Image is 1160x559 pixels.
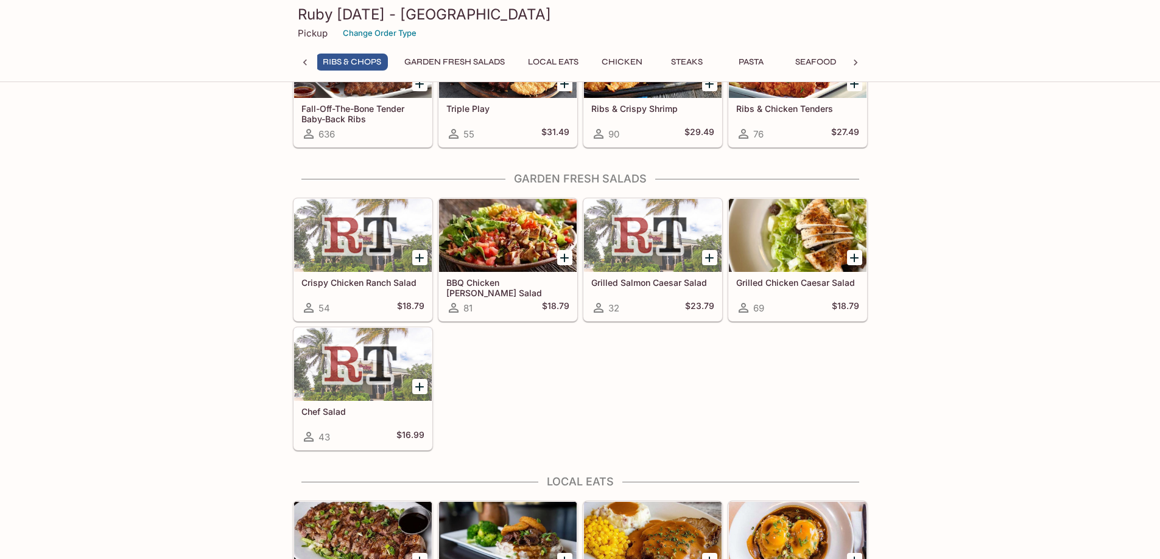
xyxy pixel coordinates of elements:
[301,406,424,417] h5: Chef Salad
[294,25,432,98] div: Fall-Off-The-Bone Tender Baby-Back Ribs
[521,54,585,71] button: Local Eats
[608,302,619,314] span: 32
[301,103,424,123] h5: Fall-Off-The-Bone Tender Baby-Back Ribs
[294,328,432,401] div: Chef Salad
[316,54,388,71] button: Ribs & Chops
[847,76,862,91] button: Add Ribs & Chicken Tenders
[753,128,764,140] span: 76
[318,431,330,443] span: 43
[542,300,569,315] h5: $18.79
[412,379,427,394] button: Add Chef Salad
[736,103,859,114] h5: Ribs & Chicken Tenders
[753,302,764,314] span: 69
[398,54,511,71] button: Garden Fresh Salads
[294,327,432,450] a: Chef Salad43$16.99
[446,277,569,297] h5: BBQ Chicken [PERSON_NAME] Salad
[439,199,577,272] div: BBQ Chicken Cobb Salad
[298,5,863,24] h3: Ruby [DATE] - [GEOGRAPHIC_DATA]
[318,302,330,314] span: 54
[702,76,717,91] button: Add Ribs & Crispy Shrimp
[685,300,714,315] h5: $23.79
[438,198,577,321] a: BBQ Chicken [PERSON_NAME] Salad81$18.79
[591,103,714,114] h5: Ribs & Crispy Shrimp
[684,127,714,141] h5: $29.49
[318,128,335,140] span: 636
[294,199,432,272] div: Crispy Chicken Ranch Salad
[832,300,859,315] h5: $18.79
[463,128,474,140] span: 55
[541,127,569,141] h5: $31.49
[847,250,862,265] button: Add Grilled Chicken Caesar Salad
[702,250,717,265] button: Add Grilled Salmon Caesar Salad
[293,475,868,488] h4: Local Eats
[736,277,859,288] h5: Grilled Chicken Caesar Salad
[438,24,577,147] a: Triple Play55$31.49
[724,54,779,71] button: Pasta
[584,25,722,98] div: Ribs & Crispy Shrimp
[789,54,843,71] button: Seafood
[412,76,427,91] button: Add Fall-Off-The-Bone Tender Baby-Back Ribs
[728,24,867,147] a: Ribs & Chicken Tenders76$27.49
[463,302,473,314] span: 81
[583,24,722,147] a: Ribs & Crispy Shrimp90$29.49
[584,199,722,272] div: Grilled Salmon Caesar Salad
[557,76,572,91] button: Add Triple Play
[608,128,619,140] span: 90
[293,172,868,186] h4: Garden Fresh Salads
[412,250,427,265] button: Add Crispy Chicken Ranch Salad
[557,250,572,265] button: Add BBQ Chicken Cobb Salad
[583,198,722,321] a: Grilled Salmon Caesar Salad32$23.79
[446,103,569,114] h5: Triple Play
[397,300,424,315] h5: $18.79
[728,198,867,321] a: Grilled Chicken Caesar Salad69$18.79
[439,25,577,98] div: Triple Play
[659,54,714,71] button: Steaks
[595,54,650,71] button: Chicken
[294,198,432,321] a: Crispy Chicken Ranch Salad54$18.79
[729,199,866,272] div: Grilled Chicken Caesar Salad
[831,127,859,141] h5: $27.49
[301,277,424,288] h5: Crispy Chicken Ranch Salad
[337,24,422,43] button: Change Order Type
[298,27,328,39] p: Pickup
[591,277,714,288] h5: Grilled Salmon Caesar Salad
[729,25,866,98] div: Ribs & Chicken Tenders
[294,24,432,147] a: Fall-Off-The-Bone Tender Baby-Back Ribs636
[396,429,424,444] h5: $16.99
